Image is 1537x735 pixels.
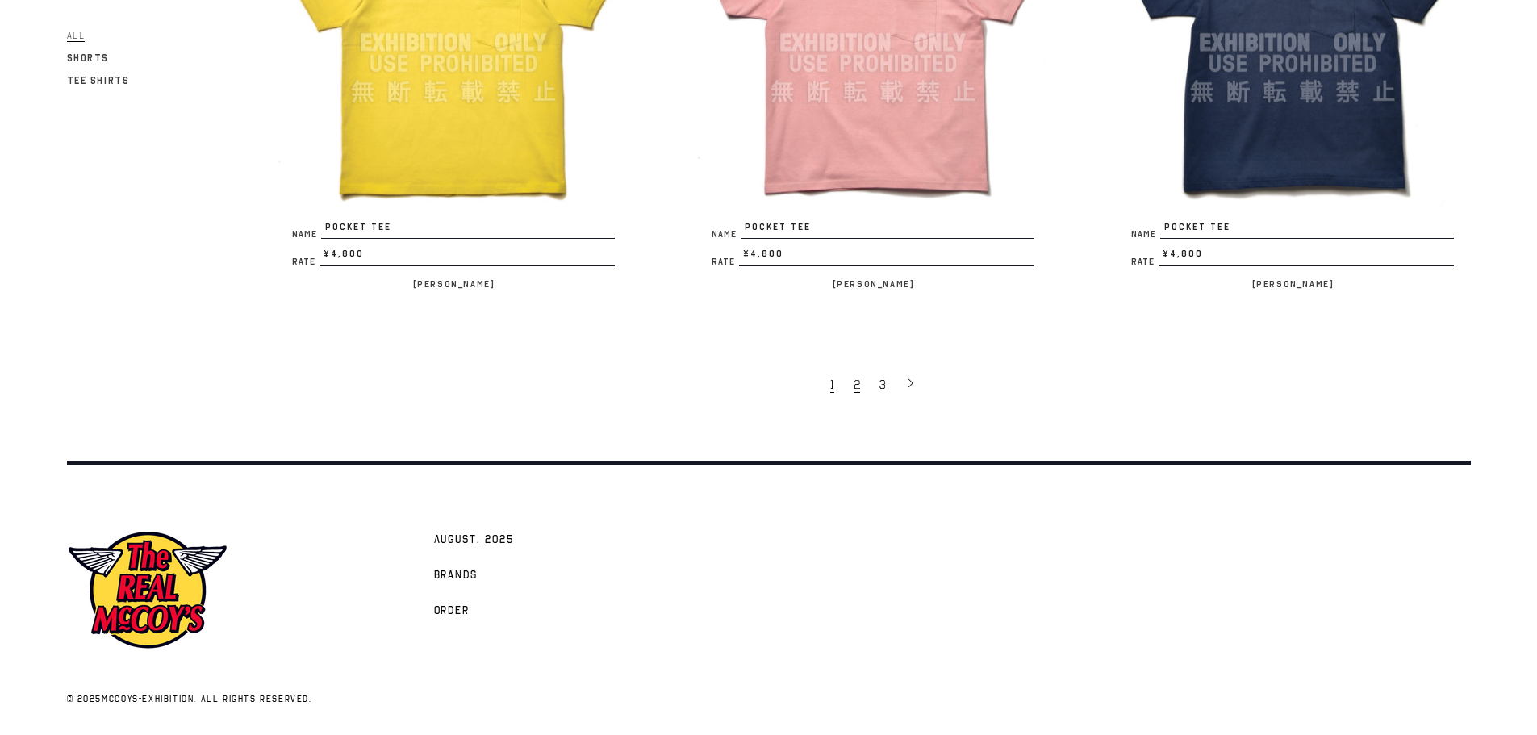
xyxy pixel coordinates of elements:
a: 2 [846,367,871,401]
span: Name [1131,230,1160,239]
span: Brands [434,568,478,584]
span: POCKET TEE [741,220,1034,240]
p: [PERSON_NAME] [695,274,1050,294]
span: Name [292,230,321,239]
span: ¥4,800 [1159,247,1454,266]
span: All [67,30,86,42]
span: POCKET TEE [1160,220,1454,240]
span: Rate [292,257,320,266]
span: ¥4,800 [739,247,1034,266]
span: 3 [879,377,886,393]
span: ¥4,800 [320,247,615,266]
a: Brands [426,557,487,592]
p: [PERSON_NAME] [1115,274,1470,294]
span: Rate [712,257,739,266]
span: Tee Shirts [67,75,130,86]
span: 2 [854,377,860,393]
span: POCKET TEE [321,220,615,240]
p: © 2025 . All rights reserved. [67,692,737,707]
span: Order [434,603,470,620]
a: Tee Shirts [67,71,130,90]
img: mccoys-exhibition [67,529,228,651]
span: Shorts [67,52,110,64]
a: All [67,26,86,45]
span: AUGUST. 2025 [434,532,514,549]
a: Shorts [67,48,110,68]
span: Name [712,230,741,239]
span: 1 [830,377,834,393]
a: AUGUST. 2025 [426,521,522,557]
a: 3 [871,367,897,401]
a: Order [426,592,478,628]
span: Rate [1131,257,1159,266]
a: mccoys-exhibition [102,693,194,704]
p: [PERSON_NAME] [276,274,631,294]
